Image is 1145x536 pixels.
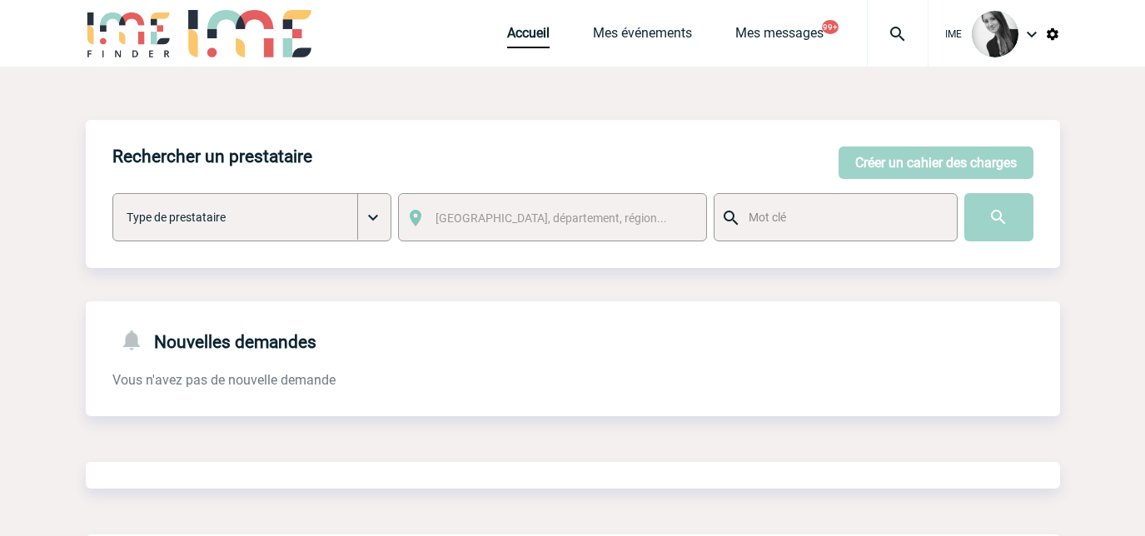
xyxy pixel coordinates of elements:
[86,10,172,57] img: IME-Finder
[436,211,667,225] span: [GEOGRAPHIC_DATA], département, région...
[964,193,1033,241] input: Submit
[507,25,550,48] a: Accueil
[112,146,312,166] h4: Rechercher un prestataire
[945,28,962,40] span: IME
[972,11,1018,57] img: 101050-0.jpg
[822,20,839,34] button: 99+
[735,25,824,48] a: Mes messages
[112,372,336,388] span: Vous n'avez pas de nouvelle demande
[112,328,316,352] h4: Nouvelles demandes
[119,328,154,352] img: notifications-24-px-g.png
[744,206,942,228] input: Mot clé
[593,25,692,48] a: Mes événements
